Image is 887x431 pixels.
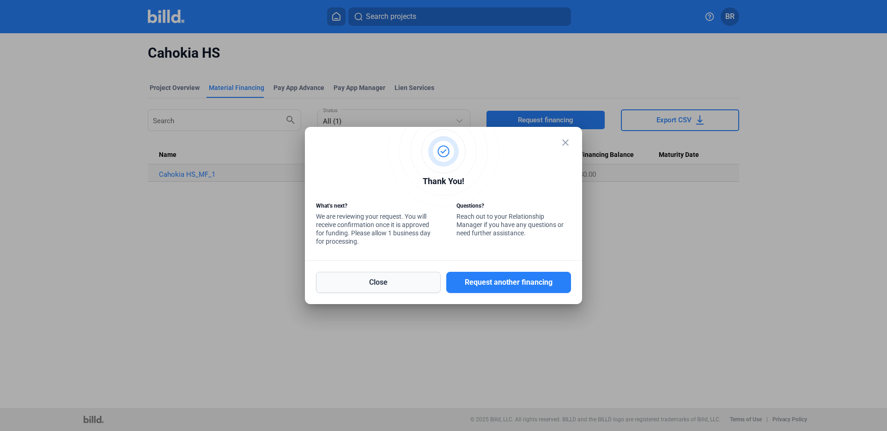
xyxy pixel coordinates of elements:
[560,137,571,148] mat-icon: close
[456,202,571,239] div: Reach out to your Relationship Manager if you have any questions or need further assistance.
[316,272,441,293] button: Close
[446,272,571,293] button: Request another financing
[316,202,431,212] div: What’s next?
[316,175,571,190] div: Thank You!
[316,202,431,248] div: We are reviewing your request. You will receive confirmation once it is approved for funding. Ple...
[456,202,571,212] div: Questions?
